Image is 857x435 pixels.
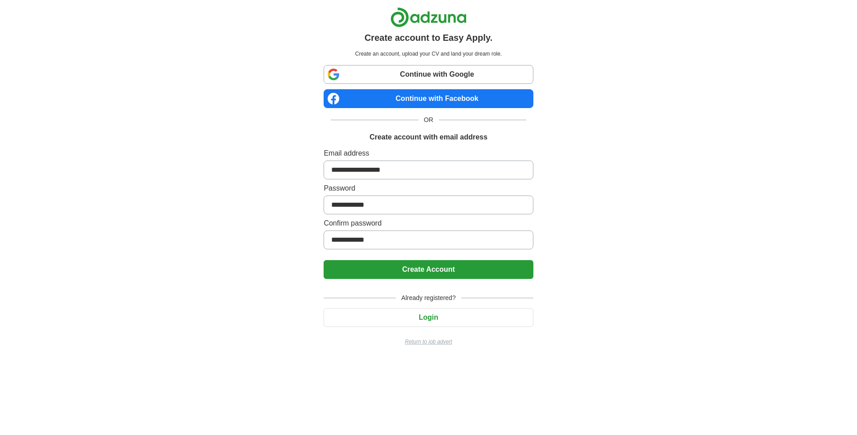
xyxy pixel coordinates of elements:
[324,338,533,346] a: Return to job advert
[396,293,461,303] span: Already registered?
[325,50,531,58] p: Create an account, upload your CV and land your dream role.
[324,89,533,108] a: Continue with Facebook
[369,132,487,143] h1: Create account with email address
[324,183,533,194] label: Password
[324,218,533,229] label: Confirm password
[324,313,533,321] a: Login
[419,115,439,125] span: OR
[324,65,533,84] a: Continue with Google
[324,260,533,279] button: Create Account
[390,7,467,27] img: Adzuna logo
[364,31,493,44] h1: Create account to Easy Apply.
[324,148,533,159] label: Email address
[324,308,533,327] button: Login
